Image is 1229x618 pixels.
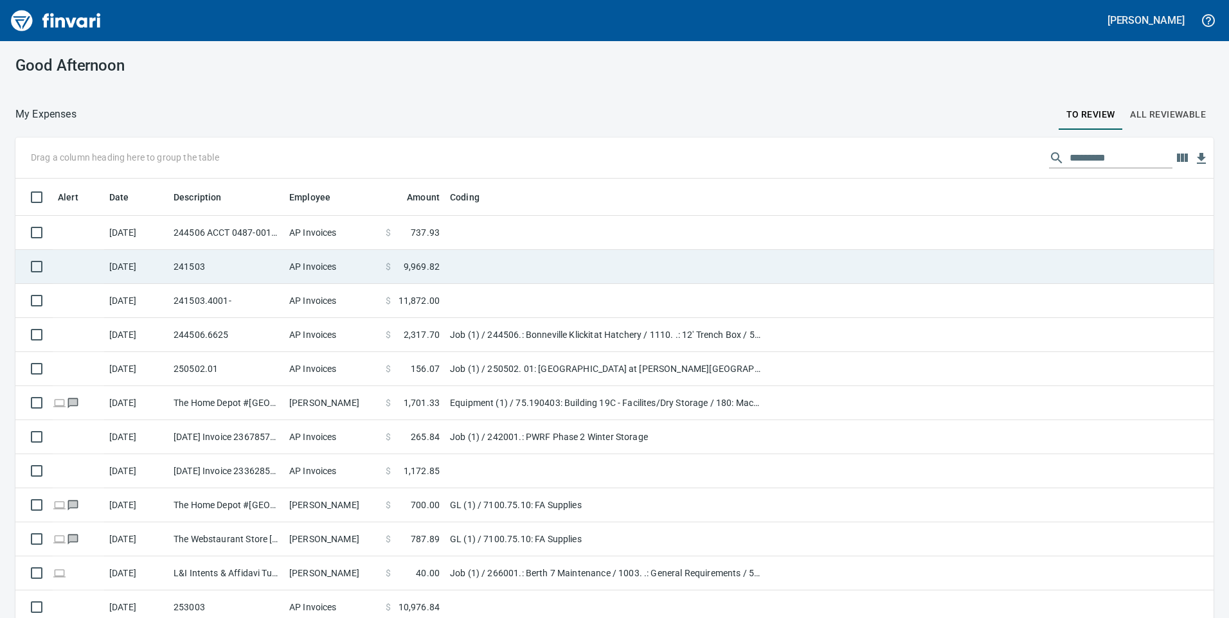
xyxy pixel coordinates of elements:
[404,396,440,409] span: 1,701.33
[416,567,440,579] span: 40.00
[174,190,238,205] span: Description
[1108,13,1185,27] h5: [PERSON_NAME]
[66,398,80,407] span: Has messages
[407,190,440,205] span: Amount
[386,533,391,545] span: $
[390,190,440,205] span: Amount
[399,601,440,614] span: 10,976.84
[58,190,78,205] span: Alert
[411,430,440,443] span: 265.84
[168,454,284,488] td: [DATE] Invoice 23362854 from Peri Formwork Systems Inc (1-10791)
[450,190,480,205] span: Coding
[386,601,391,614] span: $
[284,318,381,352] td: AP Invoices
[168,250,284,284] td: 241503
[174,190,222,205] span: Description
[404,260,440,273] span: 9,969.82
[104,284,168,318] td: [DATE]
[284,556,381,590] td: [PERSON_NAME]
[386,499,391,511] span: $
[386,464,391,477] span: $
[168,284,284,318] td: 241503.4001-
[1104,10,1188,30] button: [PERSON_NAME]
[445,352,766,386] td: Job (1) / 250502. 01: [GEOGRAPHIC_DATA] at [PERSON_NAME][GEOGRAPHIC_DATA] Structures / 911140. 02...
[404,328,440,341] span: 2,317.70
[53,569,66,577] span: Online transaction
[284,352,381,386] td: AP Invoices
[1066,107,1115,123] span: To Review
[1172,148,1192,168] button: Choose columns to display
[284,216,381,250] td: AP Invoices
[109,190,129,205] span: Date
[284,386,381,420] td: [PERSON_NAME]
[411,533,440,545] span: 787.89
[104,522,168,556] td: [DATE]
[104,420,168,454] td: [DATE]
[289,190,330,205] span: Employee
[399,294,440,307] span: 11,872.00
[168,352,284,386] td: 250502.01
[284,522,381,556] td: [PERSON_NAME]
[15,57,394,75] h3: Good Afternoon
[66,500,80,509] span: Has messages
[104,352,168,386] td: [DATE]
[168,318,284,352] td: 244506.6625
[1130,107,1206,123] span: All Reviewable
[386,430,391,443] span: $
[104,488,168,522] td: [DATE]
[66,534,80,543] span: Has messages
[445,556,766,590] td: Job (1) / 266001.: Berth 7 Maintenance / 1003. .: General Requirements / 5: Other
[445,318,766,352] td: Job (1) / 244506.: Bonneville Klickitat Hatchery / 1110. .: 12' Trench Box / 5: Other
[168,488,284,522] td: The Home Depot #[GEOGRAPHIC_DATA]
[104,216,168,250] td: [DATE]
[168,216,284,250] td: 244506 ACCT 0487-0017403
[386,362,391,375] span: $
[1192,149,1211,168] button: Download table
[386,226,391,239] span: $
[386,396,391,409] span: $
[404,464,440,477] span: 1,172.85
[411,226,440,239] span: 737.93
[445,522,766,556] td: GL (1) / 7100.75.10: FA Supplies
[386,260,391,273] span: $
[284,420,381,454] td: AP Invoices
[284,284,381,318] td: AP Invoices
[386,294,391,307] span: $
[58,190,95,205] span: Alert
[411,499,440,511] span: 700.00
[53,534,66,543] span: Online transaction
[168,420,284,454] td: [DATE] Invoice 23678571 from Peri Formwork Systems Inc (1-10791)
[15,107,76,122] nav: breadcrumb
[109,190,146,205] span: Date
[284,488,381,522] td: [PERSON_NAME]
[386,567,391,579] span: $
[168,386,284,420] td: The Home Depot #[GEOGRAPHIC_DATA]
[284,454,381,488] td: AP Invoices
[104,318,168,352] td: [DATE]
[450,190,496,205] span: Coding
[168,522,284,556] td: The Webstaurant Store [GEOGRAPHIC_DATA] [GEOGRAPHIC_DATA]
[289,190,347,205] span: Employee
[104,556,168,590] td: [DATE]
[104,250,168,284] td: [DATE]
[386,328,391,341] span: $
[53,500,66,509] span: Online transaction
[15,107,76,122] p: My Expenses
[53,398,66,407] span: Online transaction
[445,386,766,420] td: Equipment (1) / 75.190403: Building 19C - Facilites/Dry Storage / 180: Machine Work/Line Boring /...
[168,556,284,590] td: L&I Intents & Affidavi Tumwater [GEOGRAPHIC_DATA]
[31,151,219,164] p: Drag a column heading here to group the table
[411,362,440,375] span: 156.07
[445,420,766,454] td: Job (1) / 242001.: PWRF Phase 2 Winter Storage
[104,454,168,488] td: [DATE]
[8,5,104,36] img: Finvari
[284,250,381,284] td: AP Invoices
[104,386,168,420] td: [DATE]
[445,488,766,522] td: GL (1) / 7100.75.10: FA Supplies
